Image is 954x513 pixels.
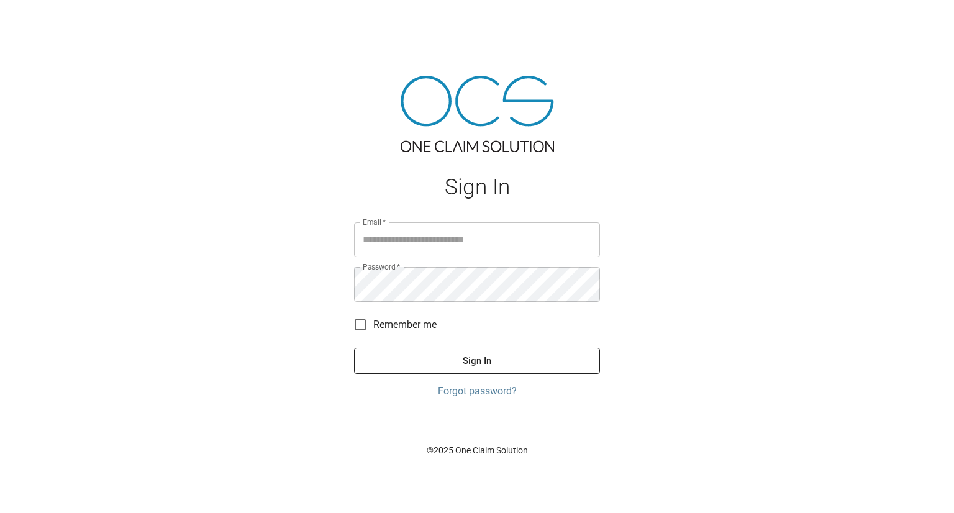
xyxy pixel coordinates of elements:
label: Email [363,217,386,227]
img: ocs-logo-tra.png [401,76,554,152]
a: Forgot password? [354,384,600,399]
button: Sign In [354,348,600,374]
label: Password [363,261,400,272]
span: Remember me [373,317,437,332]
img: ocs-logo-white-transparent.png [15,7,65,32]
h1: Sign In [354,175,600,200]
p: © 2025 One Claim Solution [354,444,600,456]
